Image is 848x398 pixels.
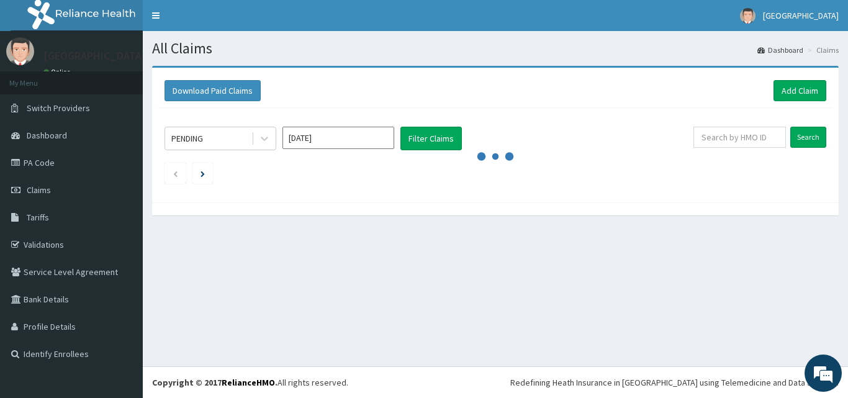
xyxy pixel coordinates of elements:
span: Dashboard [27,130,67,141]
p: [GEOGRAPHIC_DATA] [43,50,146,61]
input: Select Month and Year [282,127,394,149]
a: Add Claim [774,80,826,101]
a: Next page [201,168,205,179]
div: Redefining Heath Insurance in [GEOGRAPHIC_DATA] using Telemedicine and Data Science! [510,376,839,389]
span: Claims [27,184,51,196]
input: Search [790,127,826,148]
strong: Copyright © 2017 . [152,377,277,388]
a: Previous page [173,168,178,179]
a: RelianceHMO [222,377,275,388]
svg: audio-loading [477,138,514,175]
span: Switch Providers [27,102,90,114]
footer: All rights reserved. [143,366,848,398]
div: PENDING [171,132,203,145]
a: Online [43,68,73,76]
input: Search by HMO ID [693,127,786,148]
h1: All Claims [152,40,839,57]
li: Claims [805,45,839,55]
a: Dashboard [757,45,803,55]
button: Download Paid Claims [165,80,261,101]
button: Filter Claims [400,127,462,150]
img: User Image [740,8,756,24]
span: Tariffs [27,212,49,223]
span: [GEOGRAPHIC_DATA] [763,10,839,21]
img: User Image [6,37,34,65]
